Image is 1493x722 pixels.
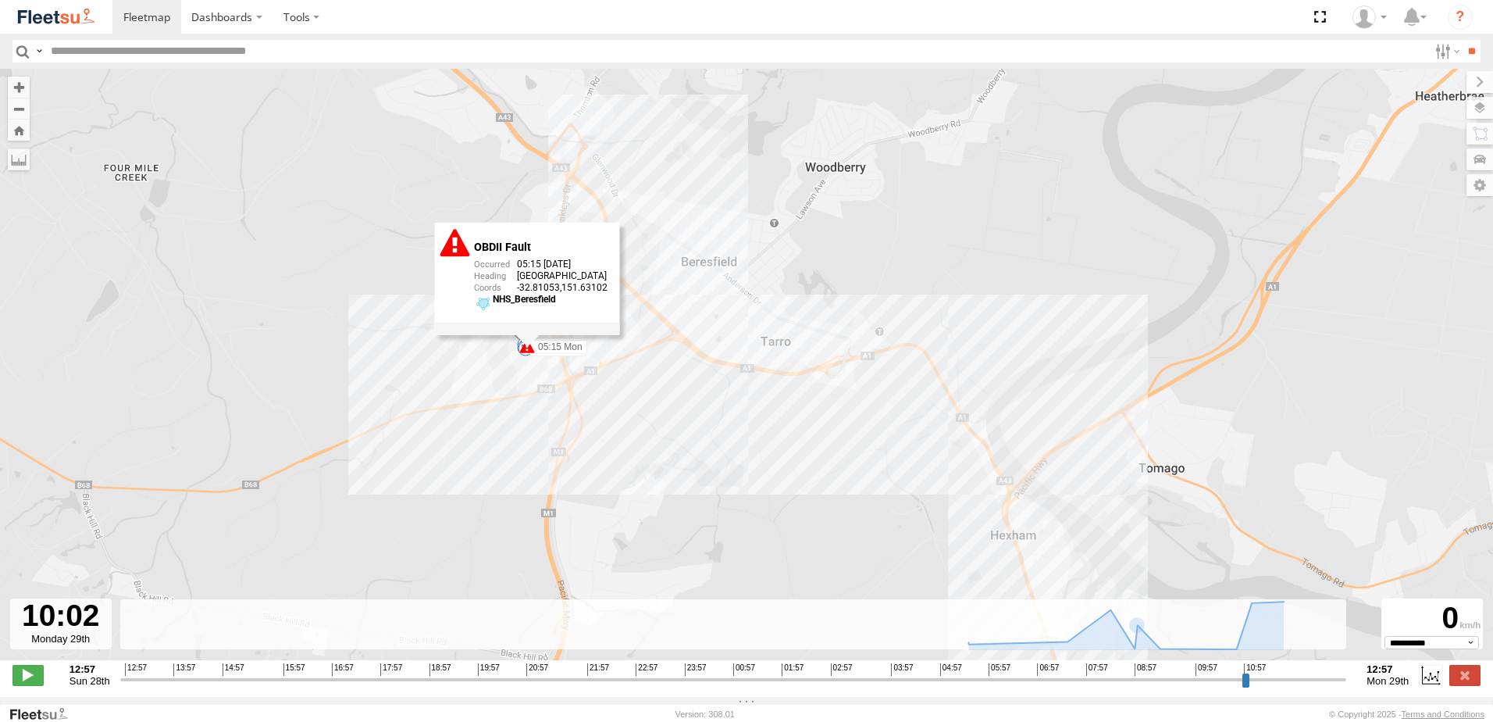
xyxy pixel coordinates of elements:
[527,340,587,354] label: 05:15 Mon
[478,663,500,676] span: 19:57
[1384,601,1481,636] div: 0
[1244,663,1266,676] span: 10:57
[675,709,735,719] div: Version: 308.01
[561,282,608,293] span: 151.63102
[1347,5,1392,29] div: Matt Curtis
[1466,174,1493,196] label: Map Settings
[891,663,913,676] span: 03:57
[332,663,354,676] span: 16:57
[8,148,30,170] label: Measure
[12,665,44,685] label: Play/Stop
[493,295,608,305] div: NHS_Beresfield
[380,663,402,676] span: 17:57
[8,98,30,120] button: Zoom out
[33,40,45,63] label: Search Query
[831,663,853,676] span: 02:57
[1135,663,1156,676] span: 08:57
[8,120,30,141] button: Zoom Home
[474,259,608,270] div: 05:15 [DATE]
[782,663,804,676] span: 01:57
[636,663,657,676] span: 22:57
[1329,709,1484,719] div: © Copyright 2025 -
[16,6,97,27] img: fleetsu-logo-horizontal.svg
[587,663,609,676] span: 21:57
[69,675,110,687] span: Sun 28th Sep 2025
[8,77,30,98] button: Zoom in
[989,663,1010,676] span: 05:57
[1449,665,1481,685] label: Close
[283,663,305,676] span: 15:57
[1402,709,1484,719] a: Terms and Conditions
[1195,663,1217,676] span: 09:57
[1448,5,1473,30] i: ?
[517,270,607,281] span: [GEOGRAPHIC_DATA]
[526,663,548,676] span: 20:57
[125,663,147,676] span: 12:57
[474,241,608,253] div: OBDII Fault
[685,663,707,676] span: 23:57
[1367,675,1409,687] span: Mon 29th Sep 2025
[940,663,962,676] span: 04:57
[525,338,585,352] label: 05:22 Mon
[1429,40,1463,63] label: Search Filter Options
[733,663,755,676] span: 00:57
[9,706,80,722] a: Visit our Website
[69,663,110,675] strong: 12:57
[1037,663,1059,676] span: 06:57
[1367,663,1409,675] strong: 12:57
[1086,663,1108,676] span: 07:57
[173,663,195,676] span: 13:57
[517,282,561,293] span: -32.81053
[223,663,244,676] span: 14:57
[429,663,451,676] span: 18:57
